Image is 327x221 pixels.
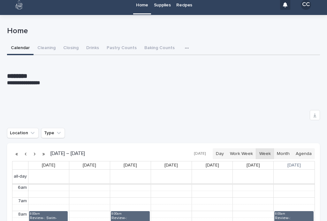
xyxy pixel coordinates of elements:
[163,161,179,169] a: October 8, 2025
[30,149,39,159] button: Next week
[274,148,293,159] button: Month
[39,149,48,159] button: Next year
[21,149,30,159] button: Previous week
[122,161,138,169] a: October 7, 2025
[12,174,28,179] span: all-day
[17,212,28,217] div: 8am
[41,161,57,169] a: October 5, 2025
[12,149,21,159] button: Previous year
[7,26,317,36] p: Home
[7,128,39,138] button: Location
[7,42,34,55] button: Calendar
[103,42,141,55] button: Pastry Counts
[191,149,209,158] button: [DATE]
[82,42,103,55] button: Drinks
[81,161,97,169] a: October 6, 2025
[59,42,82,55] button: Closing
[111,212,149,216] div: 8:00am
[275,212,313,216] div: 8:00am
[256,148,274,159] button: Week
[293,148,315,159] button: Agenda
[41,128,65,138] button: Type
[30,212,67,216] div: 8:00am
[227,148,256,159] button: Work Week
[286,161,302,169] a: October 11, 2025
[141,42,179,55] button: Baking Counts
[204,161,220,169] a: October 9, 2025
[213,148,227,159] button: Day
[245,161,261,169] a: October 10, 2025
[17,198,28,204] div: 7am
[17,185,28,190] div: 6am
[34,42,59,55] button: Cleaning
[48,151,85,156] h2: [DATE] – [DATE]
